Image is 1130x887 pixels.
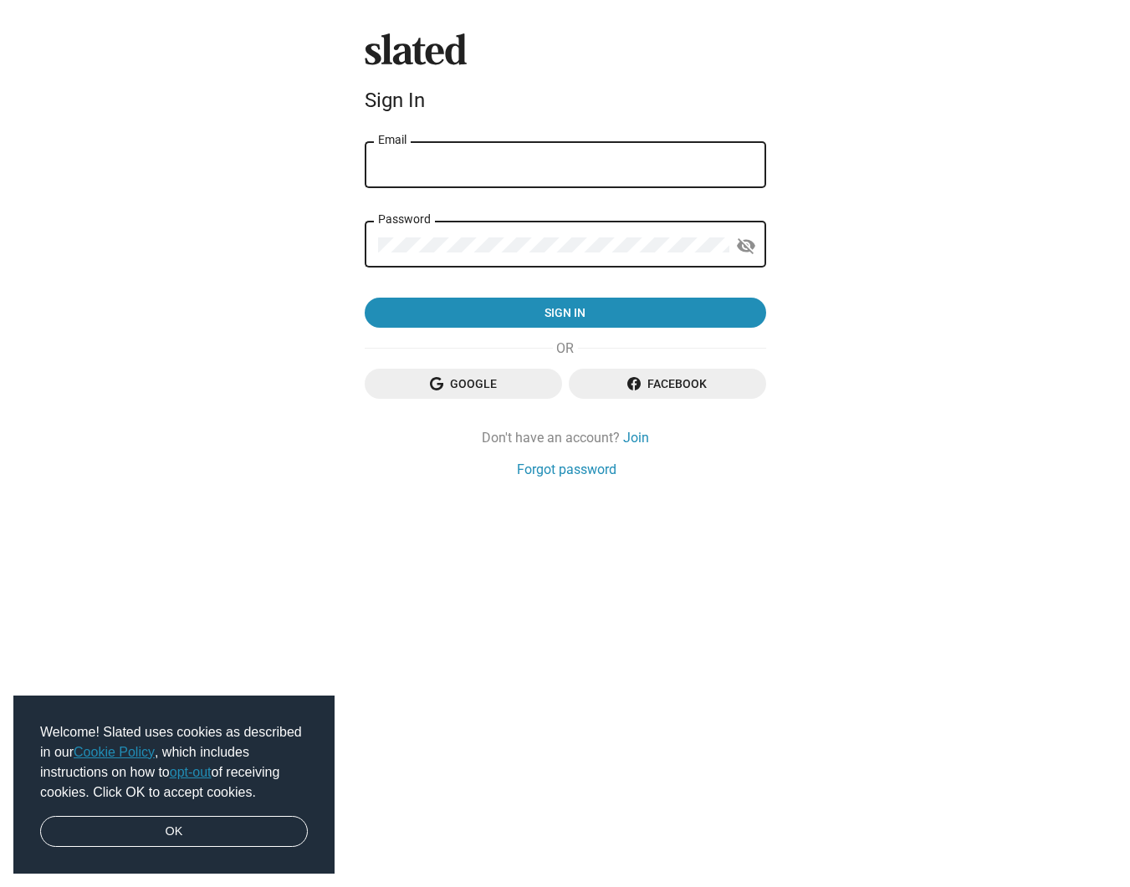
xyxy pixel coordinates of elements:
div: Sign In [365,89,766,112]
button: Facebook [569,369,766,399]
div: cookieconsent [13,696,335,874]
a: Cookie Policy [74,745,155,759]
sl-branding: Sign In [365,33,766,119]
span: Google [378,369,549,399]
a: dismiss cookie message [40,816,308,848]
a: opt-out [170,765,212,779]
span: Facebook [582,369,753,399]
a: Join [623,429,649,446]
span: Welcome! Slated uses cookies as described in our , which includes instructions on how to of recei... [40,722,308,803]
button: Show password [729,229,763,263]
button: Sign in [365,298,766,328]
mat-icon: visibility_off [736,233,756,259]
span: Sign in [378,298,753,328]
button: Google [365,369,562,399]
a: Forgot password [517,461,616,478]
div: Don't have an account? [365,429,766,446]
